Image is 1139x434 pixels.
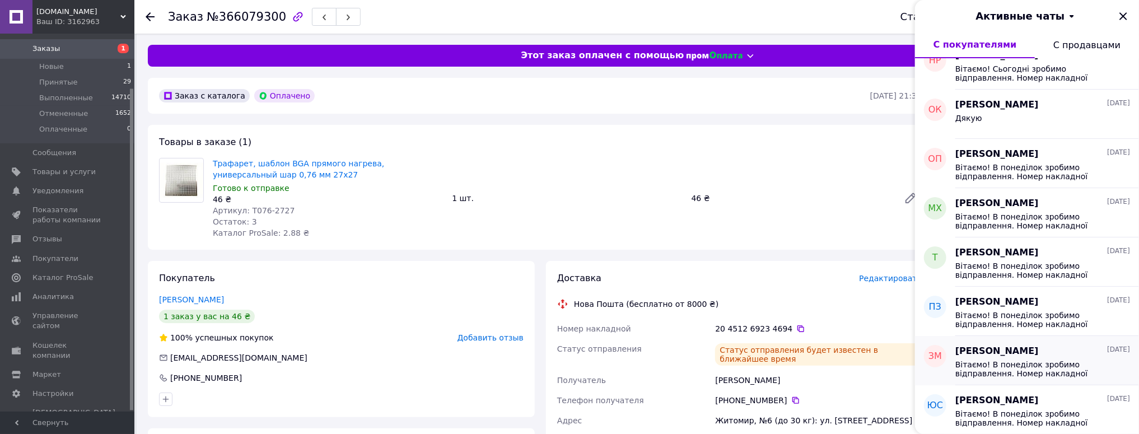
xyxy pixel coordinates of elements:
span: 1652 [115,109,131,119]
div: Нова Пошта (бесплатно от 8000 ₴) [571,298,721,310]
span: 0 [127,124,131,134]
span: [DATE] [1107,197,1130,207]
span: Отмененные [39,109,88,119]
span: [PERSON_NAME] [955,148,1039,161]
a: [PERSON_NAME] [159,295,224,304]
button: Т[PERSON_NAME][DATE]Вітаємо! В понеділок зробимо відправлення. Номер накладної 20451258425425 Дяк... [915,237,1139,287]
div: Житомир, №6 (до 30 кг): ул. [STREET_ADDRESS] [713,410,924,431]
span: 1 [127,62,131,72]
span: [PERSON_NAME] [955,197,1039,210]
span: Товары в заказе (1) [159,137,251,147]
span: ОК [928,104,942,116]
span: Принятые [39,77,78,87]
span: Этот заказ оплачен с помощью [521,49,684,62]
div: [PERSON_NAME] [713,370,924,390]
span: ПЗ [929,301,941,314]
div: успешных покупок [159,332,274,343]
span: Добавить отзыв [458,333,524,342]
span: Каталог ProSale [32,273,93,283]
span: [PERSON_NAME] [955,345,1039,358]
span: Аналитика [32,292,74,302]
span: Телефон получателя [557,396,644,405]
span: Уведомления [32,186,83,196]
span: №366079300 [207,10,286,24]
button: С покупателями [915,31,1035,58]
span: [EMAIL_ADDRESS][DOMAIN_NAME] [170,353,307,362]
span: Вітаємо! В понеділок зробимо відправлення. Номер накладної 20451258422998 Дякуємо за замовлення [955,360,1114,378]
span: Новые [39,62,64,72]
img: Трафарет, шаблон BGA прямого нагрева, универсальный шар 0,76 мм 27х27 [160,163,203,198]
div: 20 4512 6923 4694 [715,323,922,334]
span: Номер накладной [557,324,631,333]
span: Вітаємо! В понеділок зробимо відправлення. Номер накладної 20451258424208 Дякуємо за замовлення [955,311,1114,329]
div: 1 шт. [447,190,687,206]
span: Настройки [32,389,73,399]
div: Ваш ID: 3162963 [36,17,134,27]
a: Редактировать [899,187,922,209]
span: [DATE] [1107,99,1130,108]
div: Вернуться назад [146,11,155,22]
span: Выполненные [39,93,93,103]
span: Редактировать [859,274,922,283]
span: Вітаємо! Сьогодні зробимо відправлення. Номер накладної 20451258914916 Дякуємо за замовлення [955,64,1114,82]
span: ОП [928,153,942,166]
span: Получатель [557,376,606,385]
span: [DATE] [1107,246,1130,256]
span: ЮС [927,399,943,412]
span: 1 [118,44,129,53]
span: Вітаємо! В понеділок зробимо відправлення. Номер накладної 20451258426041 Дякуємо за замовлення [955,212,1114,230]
span: Отзывы [32,234,62,244]
button: НР[PERSON_NAME][DATE]Вітаємо! Сьогодні зробимо відправлення. Номер накладної 20451258914916 Дякує... [915,40,1139,90]
button: ОК[PERSON_NAME][DATE]Дякую [915,90,1139,139]
button: С продавцами [1035,31,1139,58]
span: [PERSON_NAME] [955,246,1039,259]
span: [DATE] [1107,296,1130,305]
span: [PERSON_NAME] [955,394,1039,407]
span: Доставка [557,273,601,283]
span: Вітаємо! В понеділок зробимо відправлення. Номер накладної 20451258420946 Дякуємо за замовлення [955,409,1114,427]
span: Маркет [32,370,61,380]
div: Статус заказа [900,11,975,22]
span: Заказы [32,44,60,54]
span: Print-zip.com.ua [36,7,120,17]
span: Активные чаты [976,9,1065,24]
span: Заказ [168,10,203,24]
span: Дякую [955,114,982,123]
span: Покупатель [159,273,215,283]
span: [PERSON_NAME] [955,296,1039,309]
span: Остаток: 3 [213,217,257,226]
div: [PHONE_NUMBER] [169,372,243,384]
span: Артикул: T076-2727 [213,206,295,215]
span: [DATE] [1107,345,1130,354]
div: 1 заказ у вас на 46 ₴ [159,310,255,323]
div: Оплачено [254,89,315,102]
span: Адрес [557,416,582,425]
span: 100% [170,333,193,342]
time: [DATE] 21:32 [870,91,922,100]
span: [DATE] [1107,394,1130,404]
span: НР [929,54,941,67]
span: МХ [928,202,942,215]
button: Закрыть [1117,10,1130,23]
div: Статус отправления будет известен в ближайшее время [715,343,922,366]
span: Управление сайтом [32,311,104,331]
span: С продавцами [1053,40,1121,50]
span: Статус отправления [557,344,642,353]
span: Покупатели [32,254,78,264]
span: Оплаченные [39,124,87,134]
span: Товары и услуги [32,167,96,177]
button: ОП[PERSON_NAME][DATE]Вітаємо! В понеділок зробимо відправлення. Номер накладної 20451258426878 Дя... [915,139,1139,188]
span: Кошелек компании [32,340,104,361]
span: С покупателями [933,39,1017,50]
span: [DATE] [1107,148,1130,157]
span: [PERSON_NAME] [955,99,1039,111]
a: Трафарет, шаблон BGA прямого нагрева, универсальный шар 0,76 мм 27х27 [213,159,384,179]
div: 46 ₴ [213,194,443,205]
span: Каталог ProSale: 2.88 ₴ [213,228,309,237]
span: Сообщения [32,148,76,158]
span: Т [932,251,938,264]
button: Активные чаты [946,9,1108,24]
div: 46 ₴ [687,190,895,206]
span: 29 [123,77,131,87]
span: Готово к отправке [213,184,290,193]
